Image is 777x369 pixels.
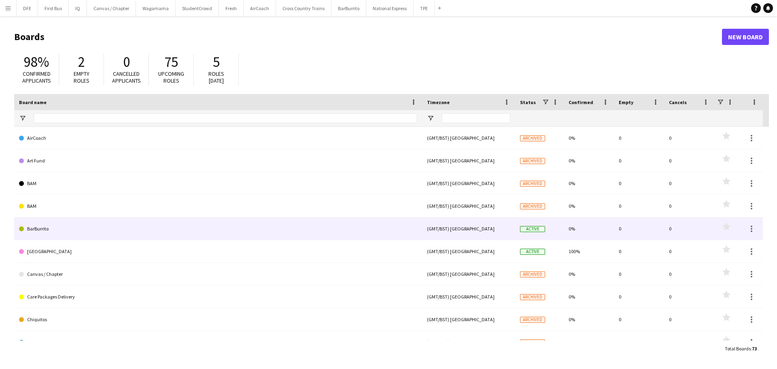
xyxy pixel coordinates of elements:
[427,99,450,105] span: Timezone
[564,172,614,194] div: 0%
[422,218,515,240] div: (GMT/BST) [GEOGRAPHIC_DATA]
[722,29,769,45] a: New Board
[14,31,722,43] h1: Boards
[614,308,664,331] div: 0
[69,0,87,16] button: IQ
[19,286,417,308] a: Care Packages Delivery
[520,135,545,141] span: Archived
[664,149,714,172] div: 0
[276,0,331,16] button: Cross Country Trains
[123,53,130,71] span: 0
[87,0,136,16] button: Canvas / Chapter
[614,240,664,262] div: 0
[564,195,614,217] div: 0%
[664,331,714,353] div: 0
[664,308,714,331] div: 0
[520,271,545,277] span: Archived
[664,263,714,285] div: 0
[164,53,178,71] span: 75
[19,240,417,263] a: [GEOGRAPHIC_DATA]
[176,0,219,16] button: StudentCrowd
[19,331,417,354] a: CLV
[414,0,435,16] button: TPE
[19,195,417,218] a: BAM
[664,127,714,149] div: 0
[664,240,714,262] div: 0
[19,99,47,105] span: Board name
[564,263,614,285] div: 0%
[614,195,664,217] div: 0
[614,218,664,240] div: 0
[74,70,89,84] span: Empty roles
[614,331,664,353] div: 0
[664,286,714,308] div: 0
[725,346,751,352] span: Total Boards
[520,99,536,105] span: Status
[752,346,757,352] span: 73
[614,263,664,285] div: 0
[442,113,510,123] input: Timezone Filter Input
[17,0,38,16] button: DFE
[664,218,714,240] div: 0
[569,99,593,105] span: Confirmed
[219,0,244,16] button: Fresh
[331,0,366,16] button: BarBurrito
[564,218,614,240] div: 0%
[564,127,614,149] div: 0%
[213,53,220,71] span: 5
[19,115,26,122] button: Open Filter Menu
[664,172,714,194] div: 0
[520,181,545,187] span: Archived
[422,195,515,217] div: (GMT/BST) [GEOGRAPHIC_DATA]
[422,127,515,149] div: (GMT/BST) [GEOGRAPHIC_DATA]
[366,0,414,16] button: National Express
[520,294,545,300] span: Archived
[422,149,515,172] div: (GMT/BST) [GEOGRAPHIC_DATA]
[19,172,417,195] a: BAM
[422,286,515,308] div: (GMT/BST) [GEOGRAPHIC_DATA]
[619,99,633,105] span: Empty
[19,308,417,331] a: Chiquitos
[564,308,614,331] div: 0%
[34,113,417,123] input: Board name Filter Input
[136,0,176,16] button: Wagamama
[520,317,545,323] span: Archived
[520,203,545,209] span: Archived
[520,339,545,346] span: Archived
[564,240,614,262] div: 100%
[244,0,276,16] button: AirCoach
[422,240,515,262] div: (GMT/BST) [GEOGRAPHIC_DATA]
[158,70,184,84] span: Upcoming roles
[614,127,664,149] div: 0
[78,53,85,71] span: 2
[614,149,664,172] div: 0
[520,226,545,232] span: Active
[564,149,614,172] div: 0%
[564,331,614,353] div: 0%
[725,341,757,356] div: :
[427,115,434,122] button: Open Filter Menu
[22,70,51,84] span: Confirmed applicants
[19,218,417,240] a: BarBurrito
[614,286,664,308] div: 0
[38,0,69,16] button: First Bus
[422,331,515,353] div: (GMT/BST) [GEOGRAPHIC_DATA]
[19,263,417,286] a: Canvas / Chapter
[669,99,687,105] span: Cancels
[422,172,515,194] div: (GMT/BST) [GEOGRAPHIC_DATA]
[112,70,141,84] span: Cancelled applicants
[520,249,545,255] span: Active
[422,263,515,285] div: (GMT/BST) [GEOGRAPHIC_DATA]
[564,286,614,308] div: 0%
[664,195,714,217] div: 0
[19,149,417,172] a: Art Fund
[208,70,224,84] span: Roles [DATE]
[614,172,664,194] div: 0
[422,308,515,331] div: (GMT/BST) [GEOGRAPHIC_DATA]
[520,158,545,164] span: Archived
[19,127,417,149] a: AirCoach
[24,53,49,71] span: 98%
